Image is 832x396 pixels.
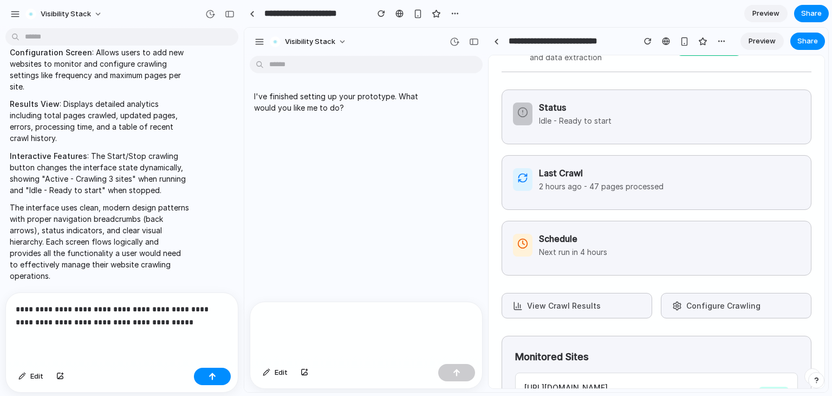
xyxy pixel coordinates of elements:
span: Share [553,8,574,19]
span: Visibility Stack [41,9,91,20]
button: Configure Crawling [417,265,567,291]
h3: Monitored Sites [271,322,554,336]
p: The interface uses clean, modern design patterns with proper navigation breadcrumbs (back arrows)... [10,202,191,282]
button: Visibility Stack [21,5,108,23]
button: Edit [13,368,49,385]
span: Edit [30,340,43,350]
a: Preview [744,5,788,22]
button: Share [546,5,581,22]
button: Share [794,5,829,22]
p: : The Start/Stop crawling button changes the interface state dynamically, showing "Active - Crawl... [10,150,191,196]
p: Idle - Ready to start [295,87,367,99]
p: : Displays detailed analytics including total pages crawled, updated pages, errors, processing ti... [10,98,191,144]
h3: Status [295,73,367,86]
p: I've finished setting up your prototype. What would you like me to do? [10,63,191,86]
span: Share [801,8,822,19]
p: : Allows users to add new websites to monitor and configure crawling settings like frequency and ... [10,47,191,92]
h4: [URL][DOMAIN_NAME] [280,354,391,366]
p: Next run in 4 hours [295,219,363,230]
h3: Schedule [295,205,363,218]
strong: Results View [10,99,60,108]
h3: Last Crawl [295,139,419,152]
span: Preview [752,8,779,19]
button: Edit [13,336,49,354]
strong: Configuration Screen [10,48,92,57]
span: Edit [30,371,43,382]
span: Preview [504,8,531,19]
div: Active [515,359,544,373]
button: View Crawl Results [257,265,408,291]
strong: Interactive Features [10,151,87,161]
p: 2 hours ago - 47 pages processed [295,153,419,164]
